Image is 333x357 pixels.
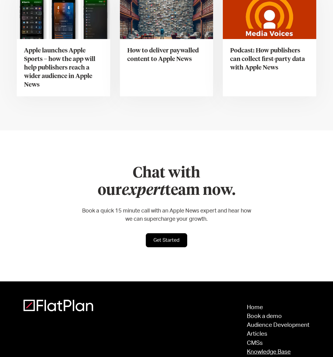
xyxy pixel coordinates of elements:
h2: Chat with our team now. [81,165,252,200]
a: Articles [247,331,310,337]
h3: How to deliver paywalled content to Apple News [127,46,206,63]
a: Home [247,305,310,310]
h3: Podcast: How publishers can collect first-party data with Apple News [230,46,309,72]
p: Book a quick 15 minute call with an Apple News expert and hear how we can supercharge your growth. [81,207,252,223]
a: Audience Development [247,322,310,328]
a: Get Started [146,233,187,247]
a: Knowledge Base [247,349,310,355]
em: expert [122,183,165,198]
h3: Apple launches Apple Sports – how the app will help publishers reach a wider audience in Apple News [24,46,103,89]
a: Book a demo [247,313,310,319]
a: CMSs [247,340,310,346]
